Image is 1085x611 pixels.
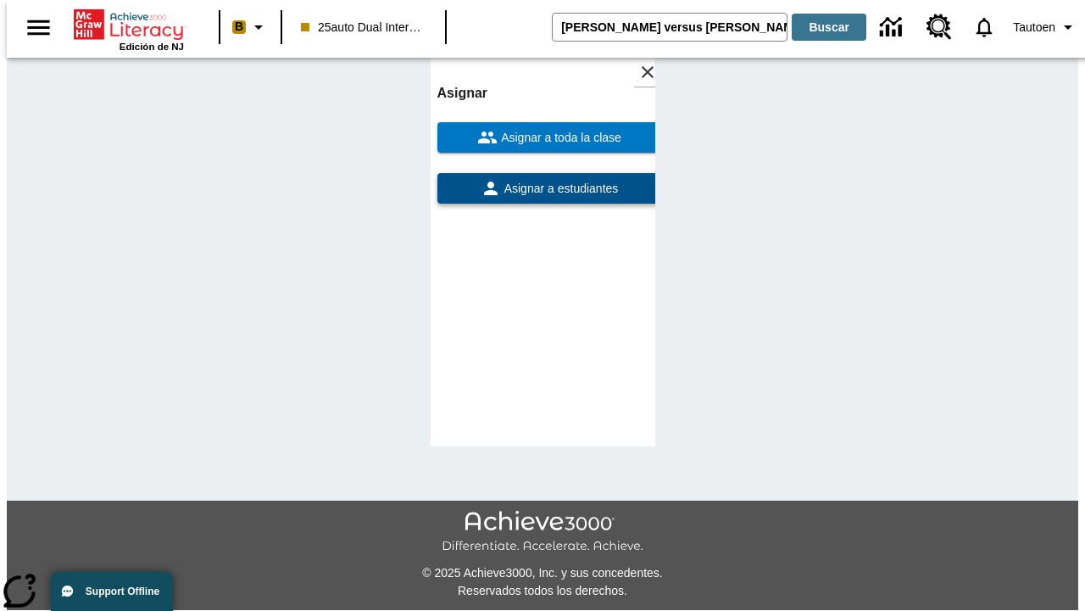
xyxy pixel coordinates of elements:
[301,19,426,36] span: 25auto Dual International
[633,58,662,87] button: Cerrar
[51,572,173,611] button: Support Offline
[870,4,916,51] a: Centro de información
[437,122,662,153] button: Asignar a toda la clase
[74,6,184,52] div: Portada
[792,14,866,41] button: Buscar
[501,180,619,198] span: Asignar a estudiantes
[553,14,787,41] input: Buscar campo
[916,4,962,50] a: Centro de recursos, Se abrirá en una pestaña nueva.
[431,51,655,446] div: lesson details
[74,8,184,42] a: Portada
[1006,12,1085,42] button: Perfil/Configuración
[7,564,1078,582] p: © 2025 Achieve3000, Inc. y sus concedentes.
[962,5,1006,49] a: Notificaciones
[14,3,64,53] button: Abrir el menú lateral
[7,582,1078,600] p: Reservados todos los derechos.
[442,511,643,554] img: Achieve3000 Differentiate Accelerate Achieve
[235,16,243,37] span: B
[1013,19,1055,36] span: Tautoen
[120,42,184,52] span: Edición de NJ
[437,81,662,105] h6: Asignar
[225,12,275,42] button: Boost El color de la clase es melocotón. Cambiar el color de la clase.
[498,129,621,147] span: Asignar a toda la clase
[437,173,662,204] button: Asignar a estudiantes
[86,586,159,597] span: Support Offline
